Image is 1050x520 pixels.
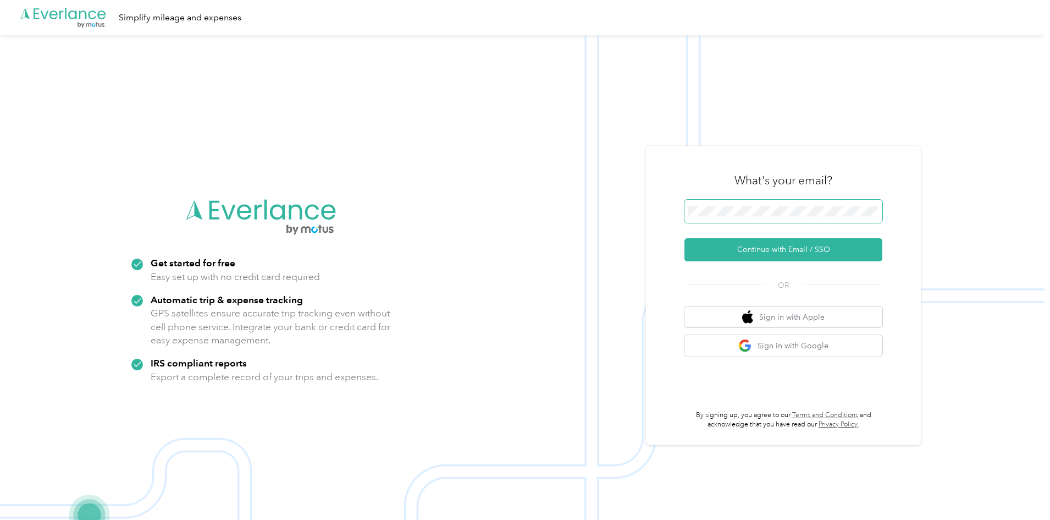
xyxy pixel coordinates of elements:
[684,238,882,261] button: Continue with Email / SSO
[792,411,858,419] a: Terms and Conditions
[819,420,858,429] a: Privacy Policy
[738,339,752,353] img: google logo
[734,173,832,188] h3: What's your email?
[151,294,303,305] strong: Automatic trip & expense tracking
[119,11,241,25] div: Simplify mileage and expenses
[764,280,803,291] span: OR
[151,370,378,384] p: Export a complete record of your trips and expenses.
[151,357,247,369] strong: IRS compliant reports
[684,410,882,430] p: By signing up, you agree to our and acknowledge that you have read our .
[151,306,391,347] p: GPS satellites ensure accurate trip tracking even without cell phone service. Integrate your bank...
[684,306,882,328] button: apple logoSign in with Apple
[684,335,882,357] button: google logoSign in with Google
[151,257,235,269] strong: Get started for free
[151,270,320,284] p: Easy set up with no credit card required
[742,310,753,324] img: apple logo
